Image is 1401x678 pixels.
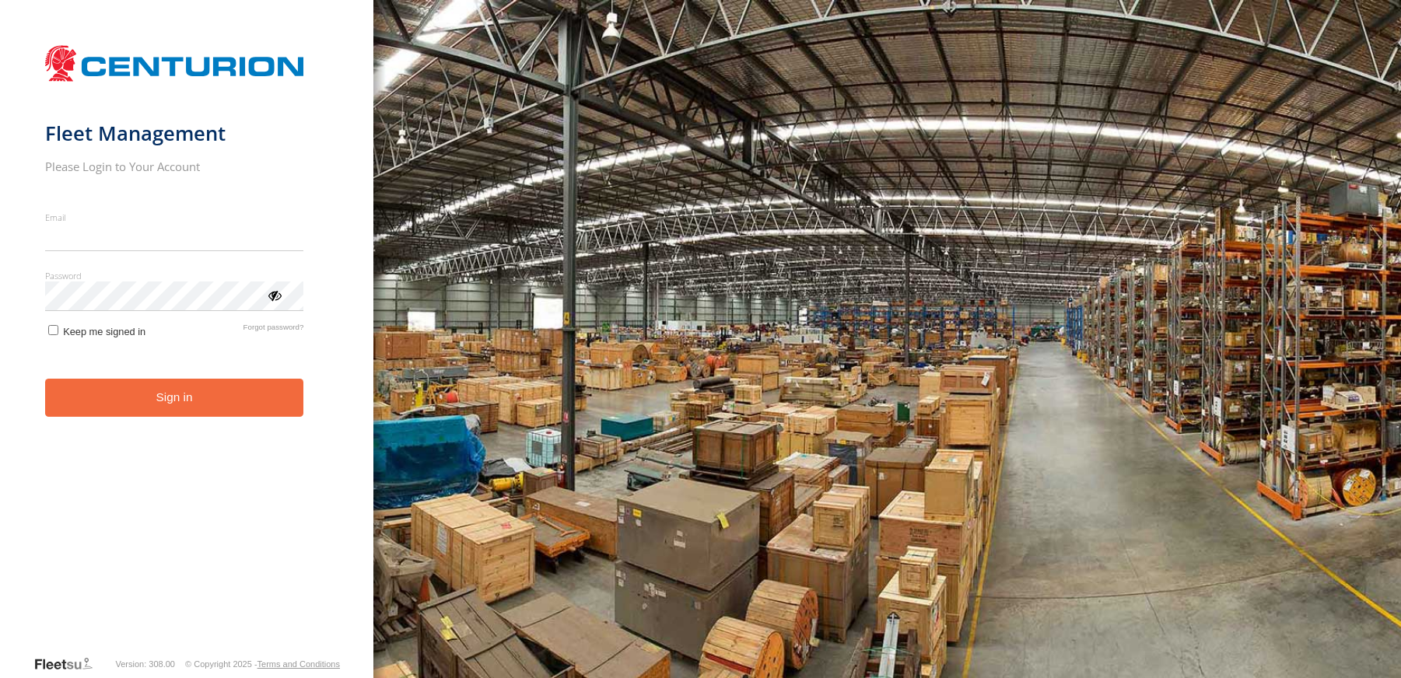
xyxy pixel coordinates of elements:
img: Centurion Transport [45,44,304,83]
a: Terms and Conditions [257,659,340,669]
a: Visit our Website [33,656,105,672]
button: Sign in [45,379,304,417]
div: ViewPassword [266,287,282,302]
form: main [45,37,329,655]
label: Password [45,270,304,281]
h1: Fleet Management [45,121,304,146]
input: Keep me signed in [48,325,58,335]
a: Forgot password? [243,323,304,337]
label: Email [45,211,304,223]
div: Version: 308.00 [116,659,175,669]
span: Keep me signed in [63,326,145,337]
div: © Copyright 2025 - [185,659,340,669]
h2: Please Login to Your Account [45,159,304,174]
